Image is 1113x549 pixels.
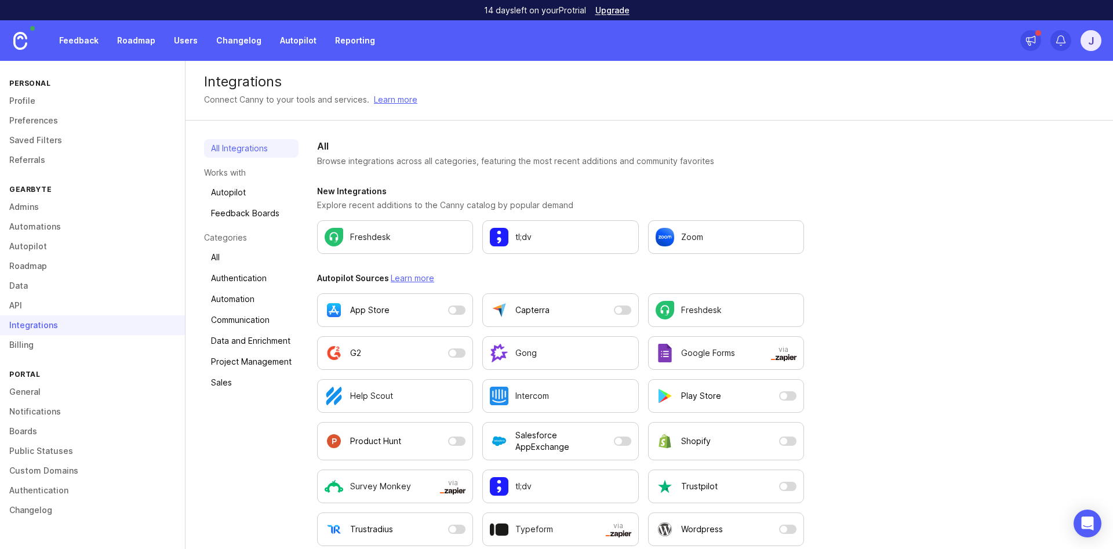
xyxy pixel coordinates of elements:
[273,30,323,51] a: Autopilot
[328,30,382,51] a: Reporting
[482,512,638,546] a: Configure Typeform in a new tab.
[204,93,369,106] div: Connect Canny to your tools and services.
[204,204,299,223] a: Feedback Boards
[1074,510,1101,537] div: Open Intercom Messenger
[648,379,804,413] button: Play Store is currently disabled as an Autopilot data source. Open a modal to adjust settings.
[482,379,638,413] a: Configure Intercom settings.
[350,523,393,535] p: Trustradius
[515,430,609,453] p: Salesforce AppExchange
[317,220,473,254] a: Configure Freshdesk settings.
[484,5,586,16] p: 14 days left on your Pro trial
[515,390,549,402] p: Intercom
[391,273,434,283] a: Learn more
[204,248,299,267] a: All
[317,336,473,370] button: G2 is currently disabled as an Autopilot data source. Open a modal to adjust settings.
[374,93,417,106] a: Learn more
[317,470,473,503] a: Configure Survey Monkey in a new tab.
[317,155,804,167] p: Browse integrations across all categories, featuring the most recent additions and community favo...
[317,272,804,284] h3: Autopilot Sources
[681,481,718,492] p: Trustpilot
[317,512,473,546] button: Trustradius is currently disabled as an Autopilot data source. Open a modal to adjust settings.
[13,32,27,50] img: Canny Home
[350,347,361,359] p: G2
[440,488,465,495] img: svg+xml;base64,PHN2ZyB3aWR0aD0iNTAwIiBoZWlnaHQ9IjEzNiIgZmlsbD0ibm9uZSIgeG1sbnM9Imh0dHA6Ly93d3cudz...
[204,139,299,158] a: All Integrations
[648,422,804,460] button: Shopify is currently disabled as an Autopilot data source. Open a modal to adjust settings.
[204,290,299,308] a: Automation
[681,347,735,359] p: Google Forms
[482,470,638,503] a: Configure tl;dv settings.
[515,481,532,492] p: tl;dv
[317,379,473,413] a: Configure Help Scout settings.
[204,269,299,288] a: Authentication
[482,422,638,460] button: Salesforce AppExchange is currently disabled as an Autopilot data source. Open a modal to adjust ...
[110,30,162,51] a: Roadmap
[52,30,106,51] a: Feedback
[440,478,465,495] span: via
[1081,30,1101,51] button: J
[595,6,630,14] a: Upgrade
[648,470,804,503] button: Trustpilot is currently disabled as an Autopilot data source. Open a modal to adjust settings.
[350,304,390,316] p: App Store
[515,347,537,359] p: Gong
[350,390,393,402] p: Help Scout
[317,139,804,153] h2: All
[681,231,703,243] p: Zoom
[648,220,804,254] a: Configure Zoom settings.
[204,311,299,329] a: Communication
[606,521,631,537] span: via
[204,75,1094,89] div: Integrations
[317,199,804,211] p: Explore recent additions to the Canny catalog by popular demand
[204,352,299,371] a: Project Management
[771,345,796,361] span: via
[204,167,299,179] p: Works with
[204,332,299,350] a: Data and Enrichment
[648,512,804,546] button: Wordpress is currently disabled as an Autopilot data source. Open a modal to adjust settings.
[648,336,804,370] a: Configure Google Forms in a new tab.
[350,231,391,243] p: Freshdesk
[681,435,711,447] p: Shopify
[317,186,804,197] h3: New Integrations
[209,30,268,51] a: Changelog
[350,435,401,447] p: Product Hunt
[515,523,553,535] p: Typeform
[204,183,299,202] a: Autopilot
[317,293,473,327] button: App Store is currently disabled as an Autopilot data source. Open a modal to adjust settings.
[482,220,638,254] a: Configure tl;dv settings.
[350,481,411,492] p: Survey Monkey
[482,293,638,327] button: Capterra is currently disabled as an Autopilot data source. Open a modal to adjust settings.
[648,293,804,327] a: Configure Freshdesk settings.
[317,422,473,460] button: Product Hunt is currently disabled as an Autopilot data source. Open a modal to adjust settings.
[515,304,550,316] p: Capterra
[167,30,205,51] a: Users
[681,523,723,535] p: Wordpress
[482,336,638,370] a: Configure Gong settings.
[681,390,721,402] p: Play Store
[204,232,299,243] p: Categories
[204,373,299,392] a: Sales
[681,304,722,316] p: Freshdesk
[771,354,796,361] img: svg+xml;base64,PHN2ZyB3aWR0aD0iNTAwIiBoZWlnaHQ9IjEzNiIgZmlsbD0ibm9uZSIgeG1sbnM9Imh0dHA6Ly93d3cudz...
[606,530,631,537] img: svg+xml;base64,PHN2ZyB3aWR0aD0iNTAwIiBoZWlnaHQ9IjEzNiIgZmlsbD0ibm9uZSIgeG1sbnM9Imh0dHA6Ly93d3cudz...
[515,231,532,243] p: tl;dv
